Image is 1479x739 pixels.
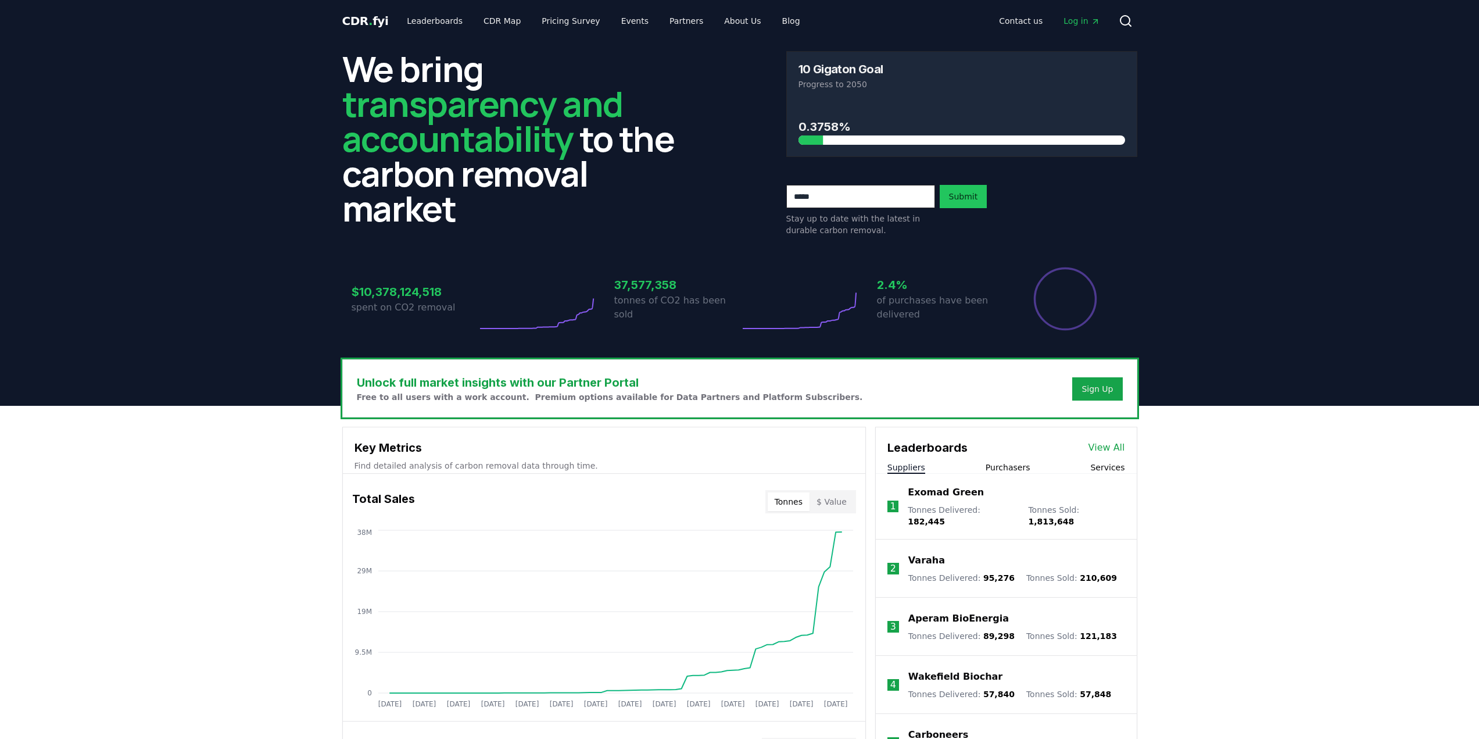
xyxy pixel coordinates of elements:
[357,391,863,403] p: Free to all users with a work account. Premium options available for Data Partners and Platform S...
[908,504,1016,527] p: Tonnes Delivered :
[614,276,740,294] h3: 37,577,358
[357,567,372,575] tspan: 29M
[614,294,740,322] p: tonnes of CO2 has been sold
[890,562,896,576] p: 2
[1080,573,1117,583] span: 210,609
[798,118,1125,135] h3: 0.3758%
[1026,572,1117,584] p: Tonnes Sold :
[887,462,925,473] button: Suppliers
[352,490,415,513] h3: Total Sales
[823,700,847,708] tspan: [DATE]
[618,700,642,708] tspan: [DATE]
[908,630,1015,642] p: Tonnes Delivered :
[342,80,623,162] span: transparency and accountability
[983,690,1015,699] span: 57,840
[940,185,987,208] button: Submit
[1063,15,1100,27] span: Log in
[367,689,372,697] tspan: 0
[1028,517,1074,526] span: 1,813,648
[789,700,813,708] tspan: [DATE]
[877,294,1002,322] p: of purchases have been delivered
[798,63,883,75] h3: 10 Gigaton Goal
[890,499,896,513] p: 1
[446,700,470,708] tspan: [DATE]
[354,439,854,456] h3: Key Metrics
[1090,462,1125,473] button: Services
[983,631,1015,641] span: 89,298
[810,492,854,511] button: $ Value
[715,10,770,31] a: About Us
[583,700,607,708] tspan: [DATE]
[986,462,1030,473] button: Purchasers
[773,10,810,31] a: Blog
[397,10,809,31] nav: Main
[354,460,854,472] p: Find detailed analysis of carbon removal data through time.
[890,620,896,634] p: 3
[652,700,676,708] tspan: [DATE]
[354,648,371,656] tspan: 9.5M
[352,301,477,315] p: spent on CO2 removal
[1054,10,1109,31] a: Log in
[342,14,389,28] span: CDR fyi
[357,529,372,537] tspan: 38M
[1080,690,1111,699] span: 57,848
[908,572,1015,584] p: Tonnes Delivered :
[890,678,896,692] p: 4
[1082,383,1113,395] a: Sign Up
[786,213,935,236] p: Stay up to date with the latest in durable carbon removal.
[612,10,658,31] a: Events
[532,10,609,31] a: Pricing Survey
[798,78,1125,90] p: Progress to 2050
[368,14,373,28] span: .
[352,283,477,301] h3: $10,378,124,518
[660,10,712,31] a: Partners
[686,700,710,708] tspan: [DATE]
[481,700,504,708] tspan: [DATE]
[990,10,1052,31] a: Contact us
[378,700,402,708] tspan: [DATE]
[549,700,573,708] tspan: [DATE]
[1080,631,1117,641] span: 121,183
[342,13,389,29] a: CDR.fyi
[342,51,693,226] h2: We bring to the carbon removal market
[908,612,1009,626] a: Aperam BioEnergia
[721,700,744,708] tspan: [DATE]
[887,439,968,456] h3: Leaderboards
[1028,504,1125,527] p: Tonnes Sold :
[474,10,530,31] a: CDR Map
[990,10,1109,31] nav: Main
[1072,377,1122,401] button: Sign Up
[515,700,539,708] tspan: [DATE]
[357,608,372,616] tspan: 19M
[908,517,945,526] span: 182,445
[908,485,984,499] a: Exomad Green
[1088,441,1125,455] a: View All
[412,700,436,708] tspan: [DATE]
[357,374,863,391] h3: Unlock full market insights with our Partner Portal
[1033,266,1098,331] div: Percentage of sales delivered
[1026,630,1117,642] p: Tonnes Sold :
[983,573,1015,583] span: 95,276
[768,492,810,511] button: Tonnes
[397,10,472,31] a: Leaderboards
[908,688,1015,700] p: Tonnes Delivered :
[755,700,779,708] tspan: [DATE]
[1026,688,1111,700] p: Tonnes Sold :
[877,276,1002,294] h3: 2.4%
[908,670,1002,684] a: Wakefield Biochar
[908,554,945,567] a: Varaha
